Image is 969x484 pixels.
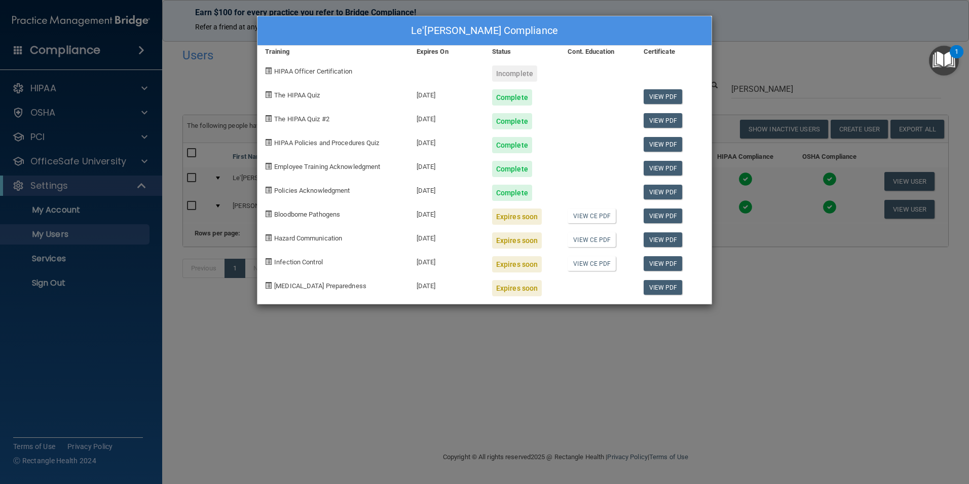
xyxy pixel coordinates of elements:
[644,89,683,104] a: View PDF
[409,249,485,272] div: [DATE]
[644,280,683,295] a: View PDF
[644,113,683,128] a: View PDF
[274,187,350,194] span: Policies Acknowledgment
[274,211,340,218] span: Bloodborne Pathogens
[636,46,712,58] div: Certificate
[568,232,616,247] a: View CE PDF
[492,89,532,106] div: Complete
[644,185,683,199] a: View PDF
[644,232,683,247] a: View PDF
[492,232,542,249] div: Expires soon
[492,65,537,82] div: Incomplete
[492,137,532,153] div: Complete
[274,282,366,290] span: [MEDICAL_DATA] Preparedness
[409,82,485,106] div: [DATE]
[568,256,616,271] a: View CE PDF
[274,67,352,75] span: HIPAA Officer Certification
[492,280,542,296] div: Expires soon
[492,161,532,177] div: Complete
[274,163,380,170] span: Employee Training Acknowledgment
[644,256,683,271] a: View PDF
[492,256,542,272] div: Expires soon
[644,161,683,176] a: View PDF
[274,115,329,123] span: The HIPAA Quiz #2
[274,139,379,147] span: HIPAA Policies and Procedures Quiz
[644,137,683,152] a: View PDF
[560,46,636,58] div: Cont. Education
[274,91,320,99] span: The HIPAA Quiz
[568,209,616,223] a: View CE PDF
[955,52,958,65] div: 1
[929,46,959,76] button: Open Resource Center, 1 new notification
[409,153,485,177] div: [DATE]
[644,209,683,223] a: View PDF
[409,201,485,225] div: [DATE]
[409,177,485,201] div: [DATE]
[257,46,409,58] div: Training
[409,272,485,296] div: [DATE]
[274,258,323,266] span: Infection Control
[492,113,532,129] div: Complete
[492,185,532,201] div: Complete
[257,16,712,46] div: Le'[PERSON_NAME] Compliance
[485,46,560,58] div: Status
[409,129,485,153] div: [DATE]
[274,234,342,242] span: Hazard Communication
[409,46,485,58] div: Expires On
[492,209,542,225] div: Expires soon
[409,106,485,129] div: [DATE]
[409,225,485,249] div: [DATE]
